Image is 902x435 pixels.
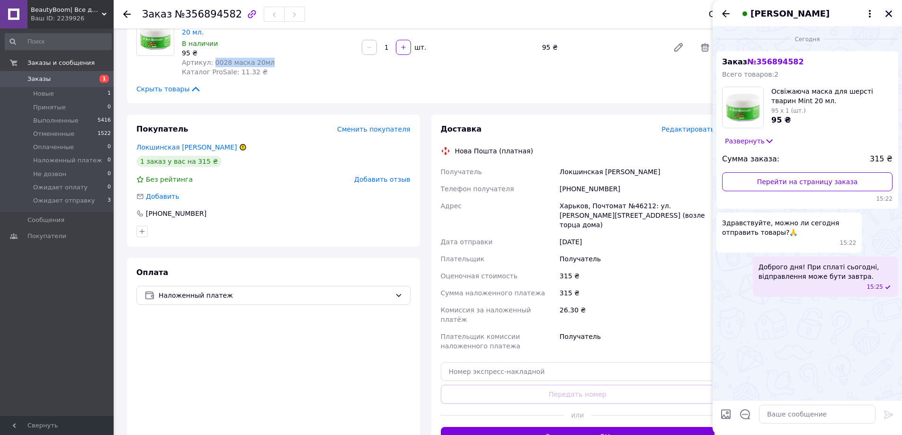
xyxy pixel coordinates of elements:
[722,154,779,165] span: Сумма заказа:
[33,156,102,165] span: Наложенный платеж
[123,9,131,19] div: Вернуться назад
[441,238,493,246] span: Дата отправки
[558,328,716,355] div: Получатель
[136,124,188,133] span: Покупатель
[98,130,111,138] span: 1522
[558,180,716,197] div: [PHONE_NUMBER]
[107,103,111,112] span: 0
[558,197,716,233] div: Харьков, Почтомат №46212: ул. [PERSON_NAME][STREET_ADDRESS] (возле торца дома)
[182,48,354,58] div: 95 ₴
[441,272,518,280] span: Оценочная стоимость
[558,163,716,180] div: Локшинская [PERSON_NAME]
[159,290,391,301] span: Наложенный платеж
[98,116,111,125] span: 5416
[182,40,218,47] span: В наличии
[337,125,410,133] span: Сменить покупателя
[137,18,174,55] img: Освежающая маска для шерсти животных Mint 20 мл.
[31,6,102,14] span: BeautyBoom| Все для парикмахеров, барберов и грумеров.
[33,170,66,178] span: Не дозвон
[538,41,665,54] div: 95 ₴
[441,202,462,210] span: Адрес
[182,19,349,36] a: Освежающая маска для шерсти животных Mint 20 мл.
[759,262,893,281] span: Доброго дня! При сплаті сьогодні, відправлення може бути завтра.
[142,9,172,20] span: Заказ
[107,156,111,165] span: 0
[441,255,485,263] span: Плательщик
[33,89,54,98] span: Новые
[722,136,777,146] button: Развернуть
[107,183,111,192] span: 0
[146,176,193,183] span: Без рейтинга
[27,232,66,240] span: Покупатели
[107,196,111,205] span: 3
[771,87,893,106] span: Освіжаюча маска для шерсті тварин Mint 20 мл.
[840,239,857,247] span: 15:22 12.08.2025
[33,143,74,151] span: Оплаченные
[27,75,51,83] span: Заказы
[739,408,751,420] button: Открыть шаблоны ответов
[441,124,482,133] span: Доставка
[27,216,64,224] span: Сообщения
[31,14,114,23] div: Ваш ID: 2239926
[720,8,732,19] button: Назад
[739,8,875,20] button: [PERSON_NAME]
[412,43,427,52] div: шт.
[146,193,179,200] span: Добавить
[722,218,856,237] span: Здравствуйте, можно ли сегодня отправить товары?🙏
[33,130,74,138] span: Отмененные
[771,107,806,114] span: 95 x 1 (шт.)
[558,302,716,328] div: 26.30 ₴
[441,289,545,297] span: Сумма наложенного платежа
[558,284,716,302] div: 315 ₴
[716,34,898,44] div: 12.08.2025
[750,8,830,20] span: [PERSON_NAME]
[33,103,66,112] span: Принятые
[145,209,207,218] div: [PHONE_NUMBER]
[558,267,716,284] div: 315 ₴
[182,68,268,76] span: Каталог ProSale: 11.32 ₴
[661,125,714,133] span: Редактировать
[441,185,514,193] span: Телефон получателя
[99,75,109,83] span: 1
[441,306,531,323] span: Комиссия за наложенный платёж
[33,116,79,125] span: Выполненные
[441,333,520,350] span: Плательщик комиссии наложенного платежа
[722,57,804,66] span: Заказ
[722,71,778,78] span: Всего товаров: 2
[696,38,714,57] span: Удалить
[723,87,763,128] img: 5861954179_w200_h200_osvezhayuschaya-maska-dlya.jpg
[136,156,222,167] div: 1 заказ у вас на 315 ₴
[182,59,275,66] span: Артикул: 0028 маска 20мл
[27,59,95,67] span: Заказы и сообщения
[866,283,883,291] span: 15:25 12.08.2025
[453,146,536,156] div: Нова Пошта (платная)
[791,36,824,44] span: Сегодня
[870,154,893,165] span: 315 ₴
[136,143,237,151] a: Локшинская [PERSON_NAME]
[33,196,95,205] span: Ожидает отправку
[136,84,201,94] span: Скрыть товары
[669,38,688,57] a: Редактировать
[5,33,112,50] input: Поиск
[136,268,168,277] span: Оплата
[441,362,715,381] input: Номер экспресс-накладной
[107,143,111,151] span: 0
[771,115,791,124] span: 95 ₴
[558,233,716,250] div: [DATE]
[722,195,893,203] span: 15:22 12.08.2025
[107,170,111,178] span: 0
[33,183,88,192] span: Ожидает оплату
[747,57,804,66] span: № 356894582
[883,8,894,19] button: Закрыть
[107,89,111,98] span: 1
[722,172,893,191] a: Перейти на страницу заказа
[175,9,242,20] span: №356894582
[441,168,482,176] span: Получатель
[564,410,591,420] span: или
[709,9,772,19] div: Статус заказа
[558,250,716,267] div: Получатель
[354,176,410,183] span: Добавить отзыв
